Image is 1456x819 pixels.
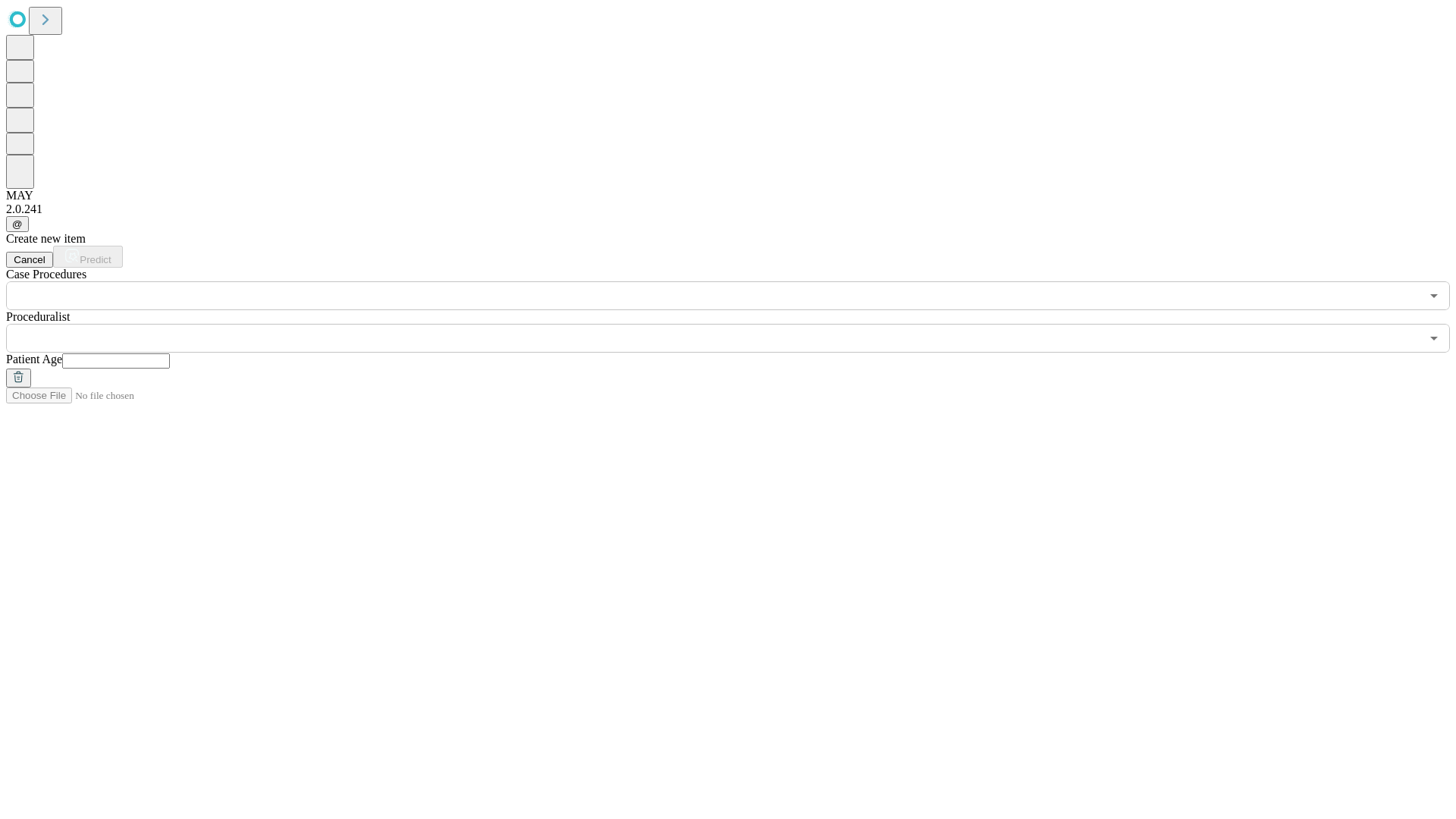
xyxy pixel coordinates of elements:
[6,268,86,281] span: Scheduled Procedure
[6,310,70,323] span: Proceduralist
[1423,328,1445,349] button: Open
[6,216,29,232] button: @
[6,202,1450,216] div: 2.0.241
[6,232,86,245] span: Create new item
[53,246,123,268] button: Predict
[80,254,111,265] span: Predict
[6,189,1450,202] div: MAY
[14,254,45,265] span: Cancel
[6,353,62,366] span: Patient Age
[12,218,23,230] span: @
[1423,285,1445,306] button: Open
[6,252,53,268] button: Cancel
